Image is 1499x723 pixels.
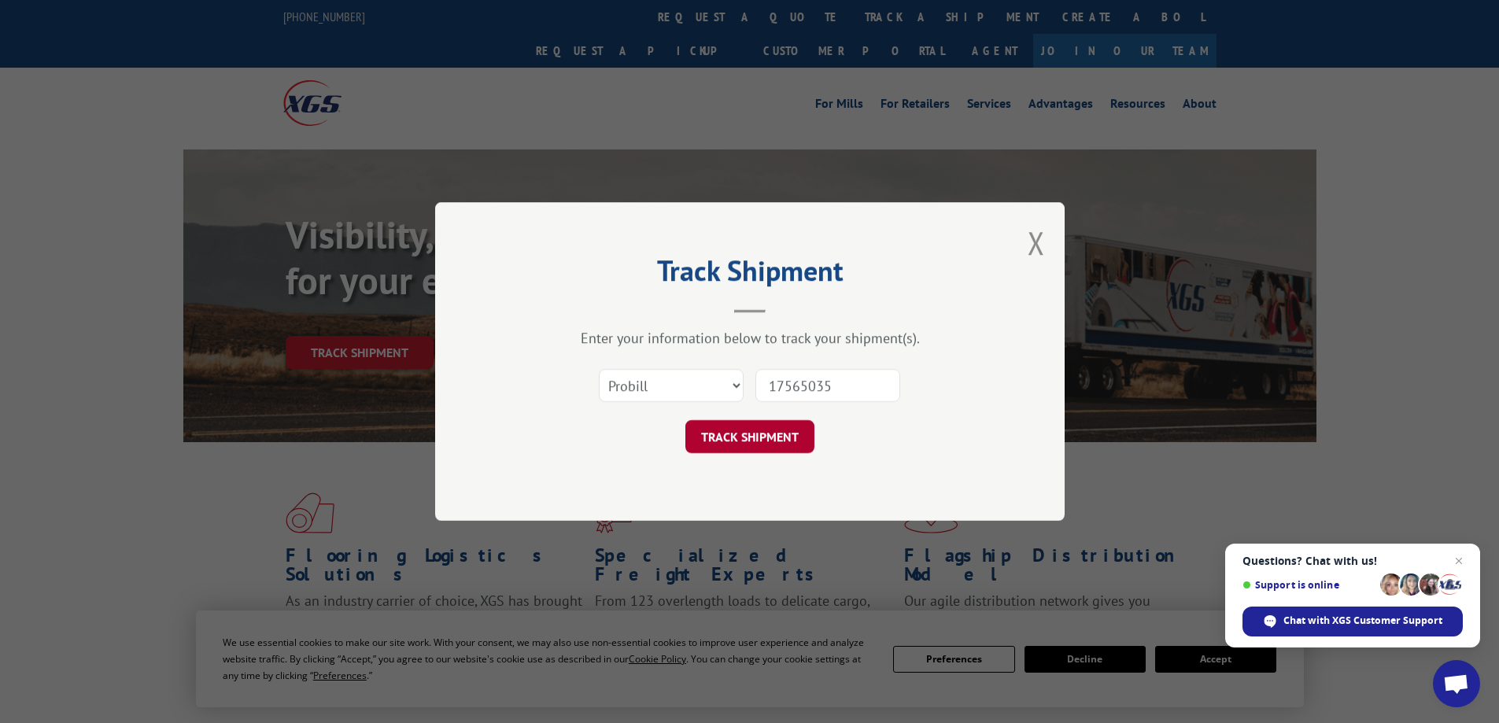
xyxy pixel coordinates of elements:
[1433,660,1480,707] div: Open chat
[1242,607,1463,636] div: Chat with XGS Customer Support
[1449,551,1468,570] span: Close chat
[1242,555,1463,567] span: Questions? Chat with us!
[1028,222,1045,264] button: Close modal
[1242,579,1375,591] span: Support is online
[1283,614,1442,628] span: Chat with XGS Customer Support
[514,329,986,347] div: Enter your information below to track your shipment(s).
[685,420,814,453] button: TRACK SHIPMENT
[514,260,986,290] h2: Track Shipment
[755,369,900,402] input: Number(s)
